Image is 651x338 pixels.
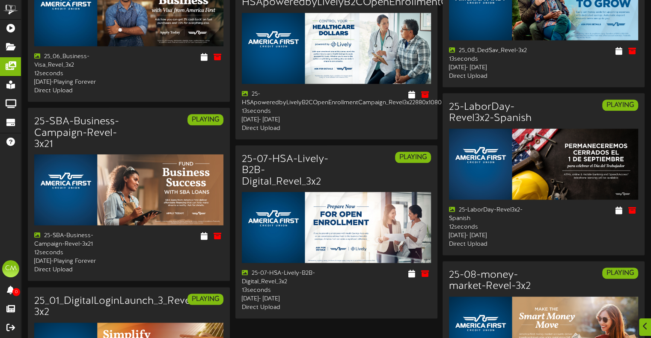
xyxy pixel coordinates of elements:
h3: 25_01_DigitalLoginLaunch_3_Revel-3x2 [34,296,197,318]
img: a8ec3bb6-71e9-4b27-9449-38f052e1fc22.jpg [242,192,431,263]
div: Direct Upload [34,87,122,95]
h3: 25-07-HSA-Lively-B2B-Digital_Revel_3x2 [242,154,330,188]
strong: PLAYING [192,116,219,123]
h3: 25-SBA-Business-Campaign-Revel-3x21 [34,116,122,150]
div: 25-SBA-Business-Campaign-Revel-3x21 [34,232,122,249]
div: Direct Upload [242,124,330,133]
div: Direct Upload [449,240,537,249]
div: 12 seconds [449,223,537,232]
h3: 25-08-money-market-Revel-3x2 [449,270,537,292]
div: [DATE] - Playing Forever [34,257,122,266]
div: Direct Upload [449,72,537,81]
div: 25-07-HSA-Lively-B2B-Digital_Revel_3x2 [242,269,330,286]
h3: 25-LaborDay-Revel3x2-Spanish [449,102,537,124]
div: [DATE] - [DATE] [242,116,330,124]
div: CM [2,260,19,277]
div: 13 seconds [449,55,537,64]
div: [DATE] - Playing Forever [34,78,122,87]
div: 12 seconds [34,70,122,78]
strong: PLAYING [192,295,219,303]
div: Direct Upload [242,303,330,312]
div: 13 seconds [242,107,330,116]
div: 13 seconds [242,286,330,295]
div: 25-LaborDay-Revel3x2-Spanish [449,206,537,223]
img: 4221e099-75b5-4952-8eeb-bf9340ef8d1f.png [242,13,431,84]
div: 12 seconds [34,249,122,257]
strong: PLAYING [606,101,634,109]
div: [DATE] - [DATE] [449,232,537,240]
div: 25_08_DedSav_Revel-3x2 [449,47,537,55]
span: 0 [12,288,20,296]
strong: PLAYING [399,153,427,161]
div: [DATE] - [DATE] [242,295,330,303]
strong: PLAYING [606,269,634,277]
div: 25_06_Business-Visa_Revel_3x2 [34,53,122,70]
div: [DATE] - [DATE] [449,64,537,72]
div: 25-HSApoweredbyLivelyB2COpenEnrollmentCampaign_Revel3x22880x1080 [242,90,330,107]
img: 835ef947-6b74-4cba-95ea-059b5ac513d0.jpg [449,129,638,200]
img: 24cd7fa3-ac95-47b1-93bb-e7eeddb21e87.jpg [34,154,223,225]
div: Direct Upload [34,266,122,274]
